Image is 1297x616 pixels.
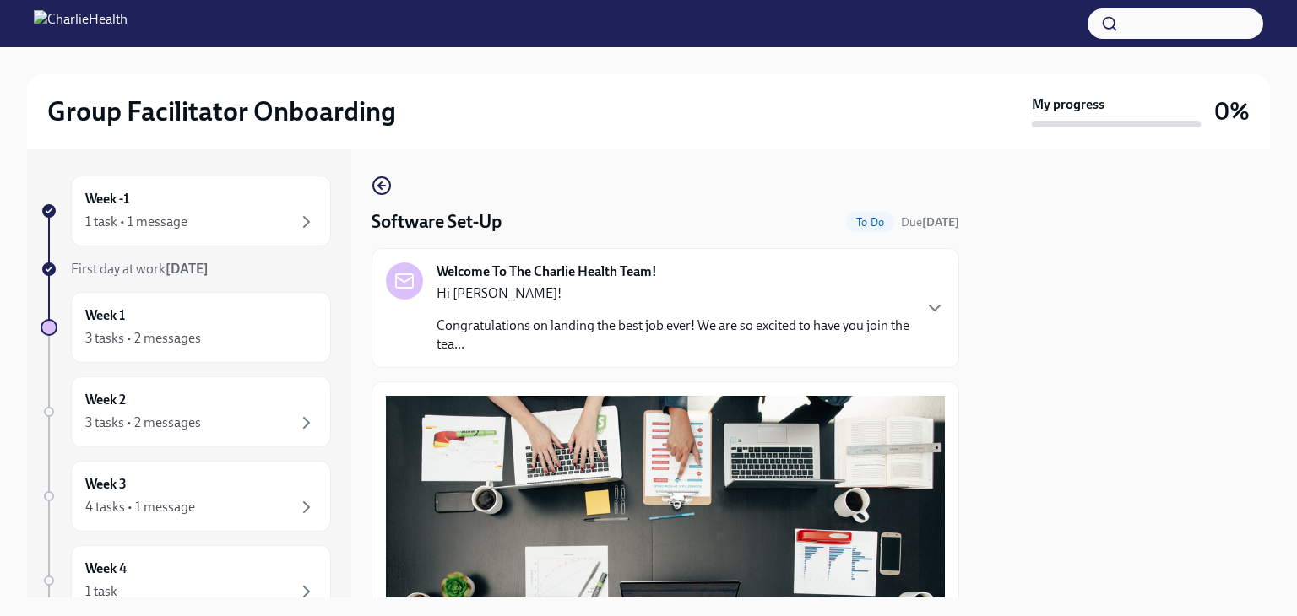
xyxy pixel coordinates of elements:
a: Week 23 tasks • 2 messages [41,376,331,447]
div: 4 tasks • 1 message [85,498,195,516]
strong: [DATE] [166,261,209,277]
strong: My progress [1032,95,1104,114]
div: 3 tasks • 2 messages [85,329,201,348]
a: Week 13 tasks • 2 messages [41,292,331,363]
a: Week 34 tasks • 1 message [41,461,331,532]
div: 3 tasks • 2 messages [85,413,201,432]
strong: [DATE] [922,215,959,230]
span: First day at work [71,261,209,277]
p: Hi [PERSON_NAME]! [437,284,911,303]
h2: Group Facilitator Onboarding [47,95,396,128]
span: Due [901,215,959,230]
h4: Software Set-Up [372,209,502,235]
h3: 0% [1214,96,1250,127]
img: CharlieHealth [34,10,128,37]
a: Week -11 task • 1 message [41,176,331,246]
strong: Welcome To The Charlie Health Team! [437,262,657,281]
span: To Do [846,216,894,229]
h6: Week -1 [85,190,129,208]
div: 1 task • 1 message [85,213,187,231]
div: 1 task [85,582,117,601]
p: Congratulations on landing the best job ever! We are so excited to have you join the tea... [437,316,911,354]
span: September 3rd, 2025 09:00 [901,214,959,230]
h6: Week 2 [85,391,126,409]
a: Week 41 task [41,545,331,616]
h6: Week 1 [85,306,125,325]
a: First day at work[DATE] [41,260,331,278]
h6: Week 3 [85,475,127,494]
h6: Week 4 [85,559,127,578]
